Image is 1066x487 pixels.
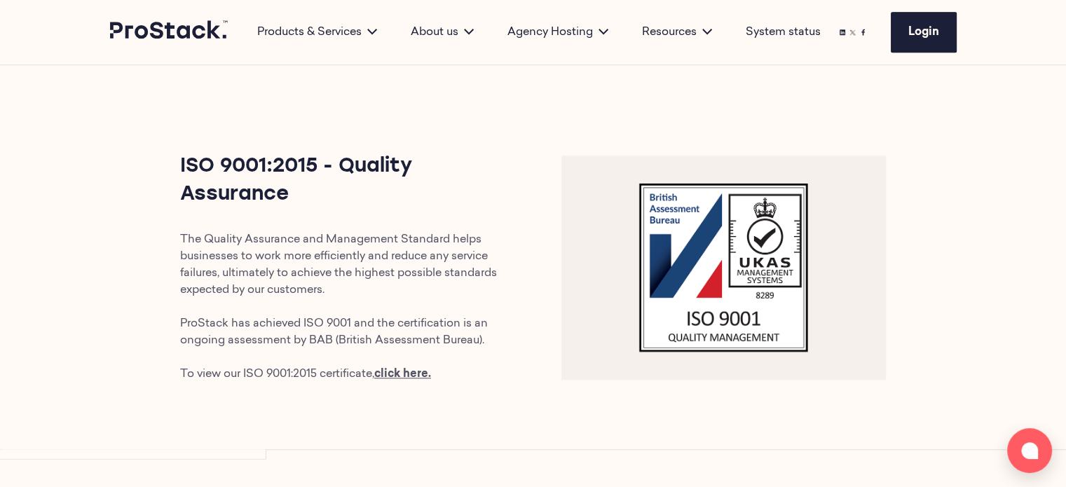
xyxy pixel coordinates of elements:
[110,20,229,44] a: Prostack logo
[891,12,957,53] a: Login
[180,231,505,315] p: The Quality Assurance and Management Standard helps businesses to work more efficiently and reduc...
[491,24,625,41] div: Agency Hosting
[394,24,491,41] div: About us
[625,24,729,41] div: Resources
[908,27,939,38] span: Login
[746,24,821,41] a: System status
[1007,428,1052,473] button: Open chat window
[180,153,505,209] h3: ISO 9001:2015 - Quality Assurance
[561,156,887,380] img: ISO 9001 Quality Management logo
[374,369,431,380] a: click here.
[180,315,505,366] p: ProStack has achieved ISO 9001 and the certification is an ongoing assessment by BAB (British Ass...
[180,366,505,383] p: To view our ISO 9001:2015 certificate,
[240,24,394,41] div: Products & Services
